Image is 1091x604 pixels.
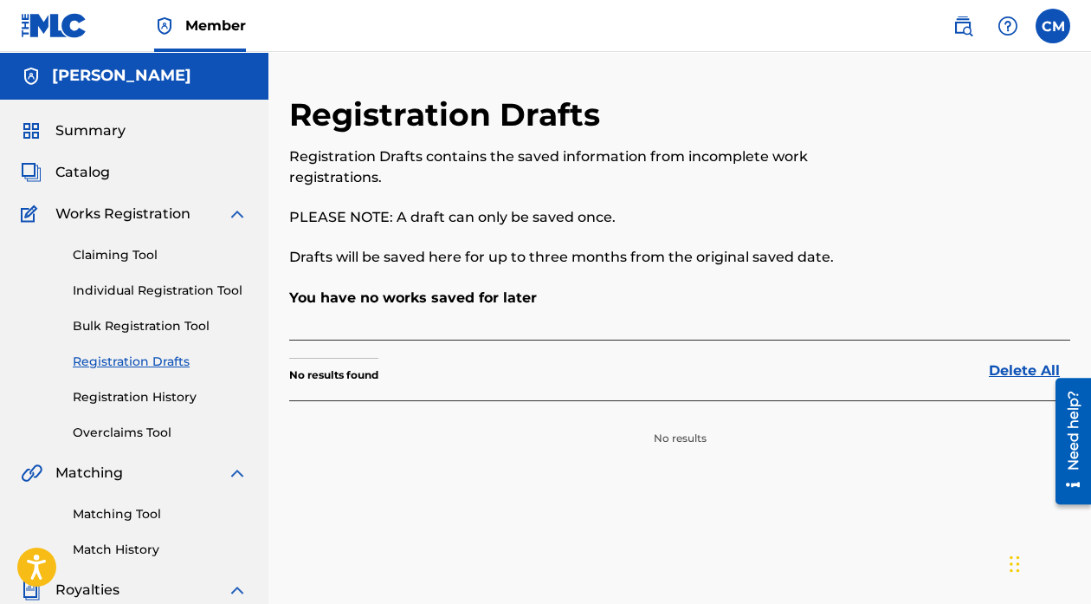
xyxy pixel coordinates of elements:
[52,66,191,86] h5: CHRISTOPHER MOON
[73,388,248,406] a: Registration History
[227,580,248,601] img: expand
[55,580,119,601] span: Royalties
[73,282,248,300] a: Individual Registration Tool
[1010,538,1020,590] div: Drag
[21,120,42,141] img: Summary
[989,360,1070,381] a: Delete All
[289,247,891,268] p: Drafts will be saved here for up to three months from the original saved date.
[21,120,126,141] a: SummarySummary
[185,16,246,36] span: Member
[1036,9,1070,43] div: User Menu
[21,204,43,224] img: Works Registration
[946,9,980,43] a: Public Search
[1004,521,1091,604] iframe: Chat Widget
[289,95,609,134] h2: Registration Drafts
[21,580,42,601] img: Royalties
[227,204,248,224] img: expand
[55,120,126,141] span: Summary
[21,162,42,183] img: Catalog
[73,541,248,559] a: Match History
[21,162,110,183] a: CatalogCatalog
[55,162,110,183] span: Catalog
[73,505,248,523] a: Matching Tool
[289,146,891,188] p: Registration Drafts contains the saved information from incomplete work registrations.
[73,424,248,442] a: Overclaims Tool
[55,463,123,484] span: Matching
[997,16,1018,36] img: help
[73,317,248,335] a: Bulk Registration Tool
[654,410,707,446] p: No results
[154,16,175,36] img: Top Rightsholder
[73,246,248,264] a: Claiming Tool
[55,204,190,224] span: Works Registration
[227,463,248,484] img: expand
[21,66,42,87] img: Accounts
[73,353,248,371] a: Registration Drafts
[289,288,1070,308] p: You have no works saved for later
[952,16,973,36] img: search
[1043,371,1091,510] iframe: Resource Center
[289,207,891,228] p: PLEASE NOTE: A draft can only be saved once.
[21,13,87,38] img: MLC Logo
[991,9,1025,43] div: Help
[21,463,42,484] img: Matching
[289,367,378,383] p: No results found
